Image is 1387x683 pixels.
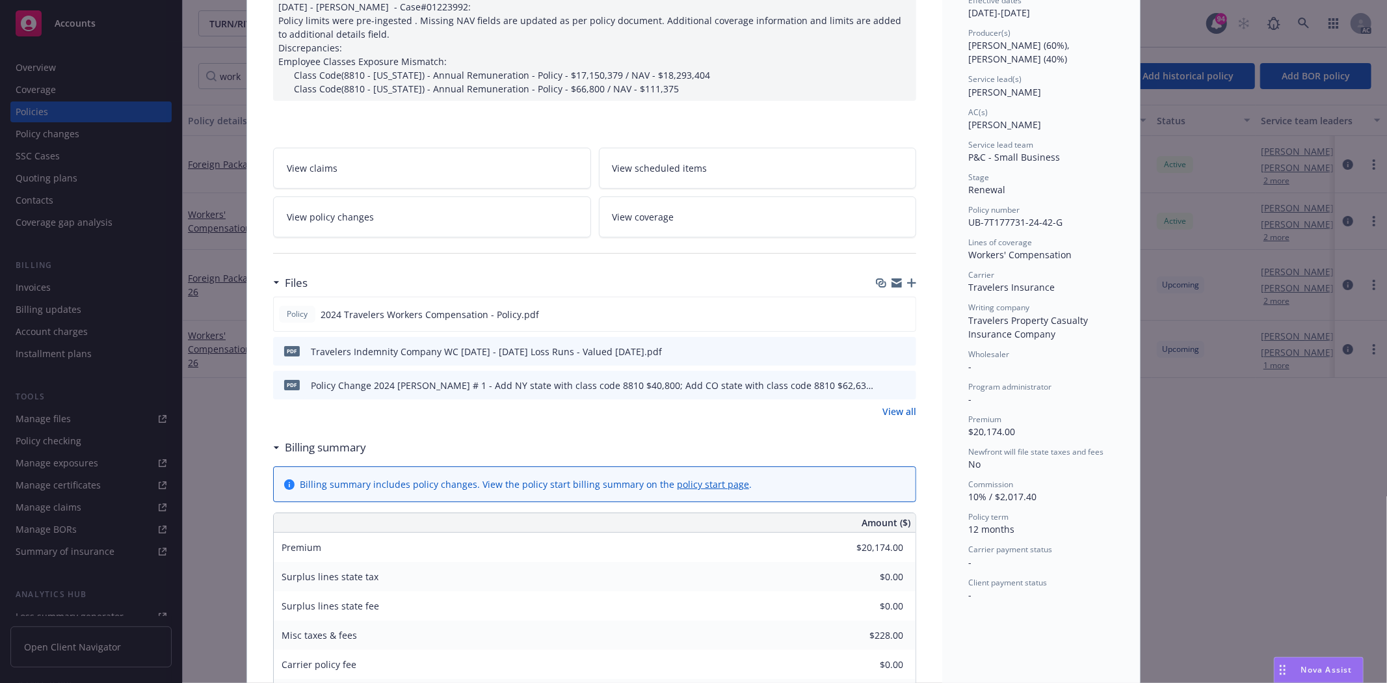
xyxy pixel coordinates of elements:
span: Carrier policy fee [282,658,356,671]
h3: Files [285,275,308,291]
span: - [968,393,971,405]
a: View all [882,405,916,418]
a: View claims [273,148,591,189]
span: Amount ($) [862,516,910,529]
span: pdf [284,380,300,390]
span: pdf [284,346,300,356]
div: Policy Change 2024 [PERSON_NAME] # 1 - Add NY state with class code 8810 $40,800; Add CO state wi... [311,379,873,392]
span: - [968,589,971,601]
a: View scheduled items [599,148,917,189]
span: Lines of coverage [968,237,1032,248]
span: Service lead team [968,139,1033,150]
span: - [968,360,971,373]
span: Policy term [968,511,1009,522]
span: Client payment status [968,577,1047,588]
input: 0.00 [826,655,911,675]
span: Workers' Compensation [968,248,1072,261]
span: 12 months [968,523,1014,535]
input: 0.00 [826,596,911,616]
span: Producer(s) [968,27,1011,38]
span: 10% / $2,017.40 [968,490,1037,503]
span: [PERSON_NAME] (60%), [PERSON_NAME] (40%) [968,39,1072,65]
div: Billing summary [273,439,366,456]
span: P&C - Small Business [968,151,1060,163]
span: Writing company [968,302,1029,313]
span: Surplus lines state tax [282,570,378,583]
span: Commission [968,479,1013,490]
span: Service lead(s) [968,74,1022,85]
button: preview file [899,379,911,392]
div: Files [273,275,308,291]
span: Policy [284,308,310,320]
span: Newfront will file state taxes and fees [968,446,1103,457]
span: 2024 Travelers Workers Compensation - Policy.pdf [321,308,539,321]
h3: Billing summary [285,439,366,456]
span: AC(s) [968,107,988,118]
span: View scheduled items [613,161,707,175]
span: Premium [968,414,1001,425]
span: Carrier payment status [968,544,1052,555]
span: [PERSON_NAME] [968,86,1041,98]
button: download file [878,379,889,392]
div: Drag to move [1275,658,1291,682]
span: Misc taxes & fees [282,629,357,641]
span: - [968,556,971,569]
button: download file [878,345,889,358]
button: download file [878,308,888,321]
a: View coverage [599,196,917,237]
button: preview file [899,345,911,358]
span: Stage [968,172,989,183]
span: $20,174.00 [968,425,1015,438]
span: Wholesaler [968,349,1009,360]
button: Nova Assist [1274,657,1364,683]
button: preview file [899,308,910,321]
input: 0.00 [826,626,911,645]
input: 0.00 [826,567,911,587]
span: Renewal [968,183,1005,196]
div: Travelers Indemnity Company WC [DATE] - [DATE] Loss Runs - Valued [DATE].pdf [311,345,662,358]
span: View claims [287,161,337,175]
div: Billing summary includes policy changes. View the policy start billing summary on the . [300,477,752,491]
span: Nova Assist [1301,664,1353,675]
span: View coverage [613,210,674,224]
span: UB-7T177731-24-42-G [968,216,1063,228]
a: policy start page [677,478,749,490]
span: Travelers Insurance [968,281,1055,293]
a: View policy changes [273,196,591,237]
span: View policy changes [287,210,374,224]
span: No [968,458,981,470]
span: Surplus lines state fee [282,600,379,612]
span: Premium [282,541,321,554]
span: Carrier [968,269,994,280]
span: Travelers Property Casualty Insurance Company [968,314,1090,340]
input: 0.00 [826,538,911,557]
span: [PERSON_NAME] [968,118,1041,131]
span: Program administrator [968,381,1051,392]
span: Policy number [968,204,1020,215]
